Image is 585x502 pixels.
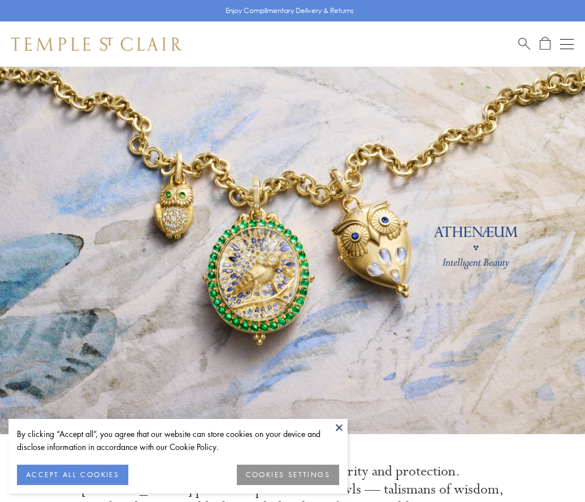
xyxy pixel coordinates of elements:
[540,37,551,51] a: Open Shopping Bag
[17,465,128,485] button: ACCEPT ALL COOKIES
[237,465,339,485] button: COOKIES SETTINGS
[518,37,530,51] a: Search
[11,37,182,51] img: Temple St. Clair
[226,5,354,16] p: Enjoy Complimentary Delivery & Returns
[560,37,574,51] button: Open navigation
[17,427,339,453] div: By clicking “Accept all”, you agree that our website can store cookies on your device and disclos...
